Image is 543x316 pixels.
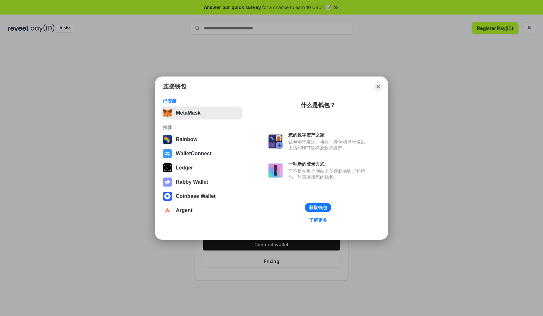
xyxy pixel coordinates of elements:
[309,217,327,223] div: 了解更多
[176,151,212,157] div: WalletConnect
[305,203,331,212] button: 获取钱包
[268,163,283,178] img: svg+xml,%3Csvg%20xmlns%3D%22http%3A%2F%2Fwww.w3.org%2F2000%2Fsvg%22%20fill%3D%22none%22%20viewBox...
[161,147,242,160] button: WalletConnect
[163,149,172,158] img: svg+xml,%3Csvg%20width%3D%2228%22%20height%3D%2228%22%20viewBox%3D%220%200%2028%2028%22%20fill%3D...
[161,190,242,203] button: Coinbase Wallet
[163,178,172,187] img: svg+xml,%3Csvg%20xmlns%3D%22http%3A%2F%2Fwww.w3.org%2F2000%2Fsvg%22%20fill%3D%22none%22%20viewBox...
[176,165,193,171] div: Ledger
[161,161,242,174] button: Ledger
[163,135,172,144] img: svg+xml,%3Csvg%20width%3D%22120%22%20height%3D%22120%22%20viewBox%3D%220%200%20120%20120%22%20fil...
[176,193,216,199] div: Coinbase Wallet
[288,161,368,167] div: 一种新的登录方式
[288,132,368,138] div: 您的数字资产之家
[163,206,172,215] img: svg+xml,%3Csvg%20width%3D%2228%22%20height%3D%2228%22%20viewBox%3D%220%200%2028%2028%22%20fill%3D...
[161,204,242,217] button: Argent
[163,163,172,172] img: svg+xml,%3Csvg%20xmlns%3D%22http%3A%2F%2Fwww.w3.org%2F2000%2Fsvg%22%20width%3D%2228%22%20height%3...
[301,101,335,109] div: 什么是钱包？
[163,125,240,130] div: 推荐
[161,107,242,119] button: MetaMask
[176,110,200,116] div: MetaMask
[305,216,331,224] a: 了解更多
[163,192,172,201] img: svg+xml,%3Csvg%20width%3D%2228%22%20height%3D%2228%22%20viewBox%3D%220%200%2028%2028%22%20fill%3D...
[161,176,242,189] button: Rabby Wallet
[176,208,193,213] div: Argent
[176,137,197,142] div: Rainbow
[268,134,283,149] img: svg+xml,%3Csvg%20xmlns%3D%22http%3A%2F%2Fwww.w3.org%2F2000%2Fsvg%22%20fill%3D%22none%22%20viewBox...
[288,139,368,151] div: 钱包用于发送、接收、存储和显示像以太坊和NFT这样的数字资产。
[163,108,172,117] img: svg+xml,%3Csvg%20fill%3D%22none%22%20height%3D%2233%22%20viewBox%3D%220%200%2035%2033%22%20width%...
[163,83,186,90] h1: 连接钱包
[176,179,208,185] div: Rabby Wallet
[309,205,327,210] div: 获取钱包
[374,82,383,91] button: Close
[163,98,240,104] div: 已安装
[161,133,242,146] button: Rainbow
[288,168,368,180] div: 而不是在每个网站上创建新的账户和密码，只需连接您的钱包。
